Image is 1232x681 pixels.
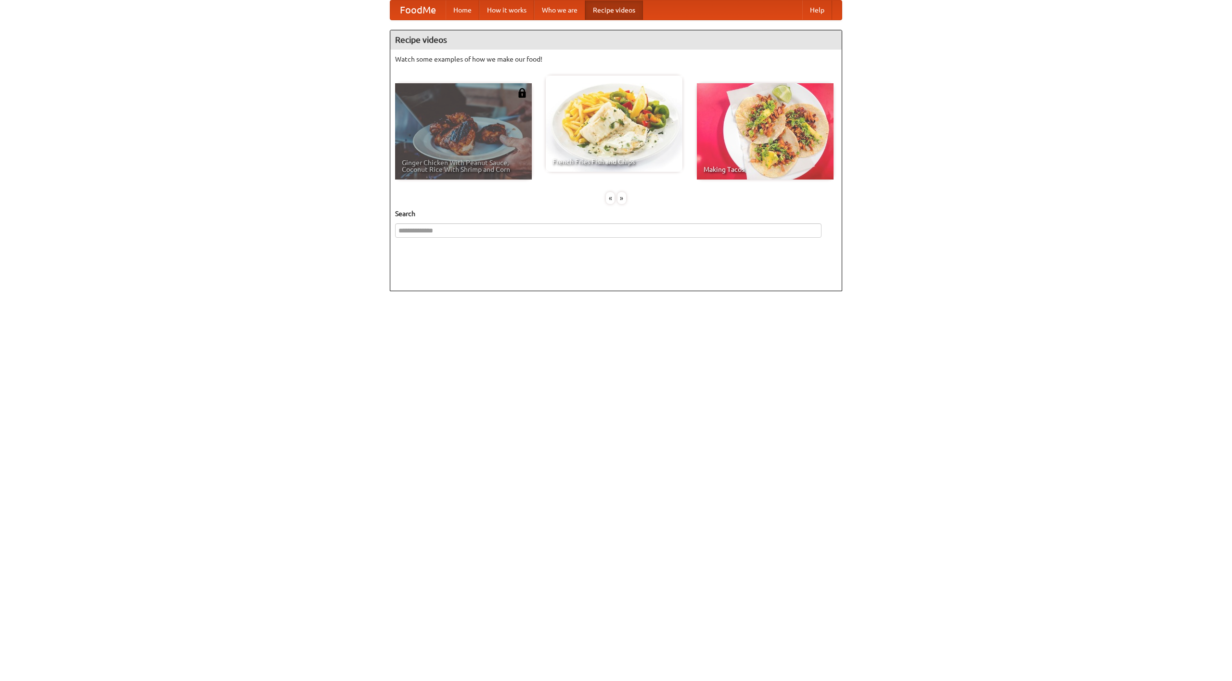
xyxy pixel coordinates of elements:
a: French Fries Fish and Chips [546,76,682,172]
span: French Fries Fish and Chips [552,158,676,165]
a: FoodMe [390,0,446,20]
img: 483408.png [517,88,527,98]
a: Who we are [534,0,585,20]
span: Making Tacos [704,166,827,173]
a: Help [802,0,832,20]
a: Recipe videos [585,0,643,20]
div: « [606,192,615,204]
a: Making Tacos [697,83,834,180]
a: Home [446,0,479,20]
h5: Search [395,209,837,218]
p: Watch some examples of how we make our food! [395,54,837,64]
div: » [617,192,626,204]
h4: Recipe videos [390,30,842,50]
a: How it works [479,0,534,20]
